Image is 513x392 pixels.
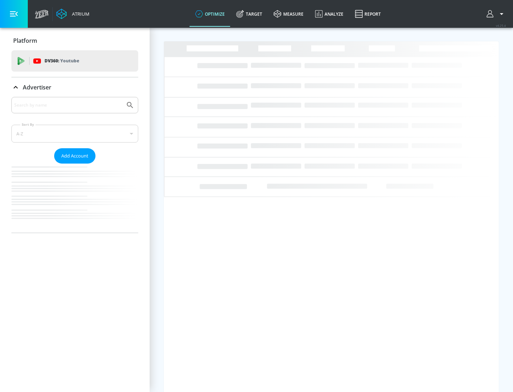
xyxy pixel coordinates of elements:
[23,83,51,91] p: Advertiser
[11,50,138,72] div: DV360: Youtube
[54,148,95,164] button: Add Account
[11,77,138,97] div: Advertiser
[230,1,268,27] a: Target
[13,37,37,45] p: Platform
[11,31,138,51] div: Platform
[69,11,89,17] div: Atrium
[14,100,122,110] input: Search by name
[11,97,138,233] div: Advertiser
[11,164,138,233] nav: list of Advertiser
[60,57,79,65] p: Youtube
[190,1,230,27] a: optimize
[349,1,387,27] a: Report
[61,152,88,160] span: Add Account
[496,24,506,27] span: v 4.25.4
[56,9,89,19] a: Atrium
[45,57,79,65] p: DV360:
[268,1,309,27] a: measure
[309,1,349,27] a: Analyze
[11,125,138,143] div: A-Z
[20,122,36,127] label: Sort By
